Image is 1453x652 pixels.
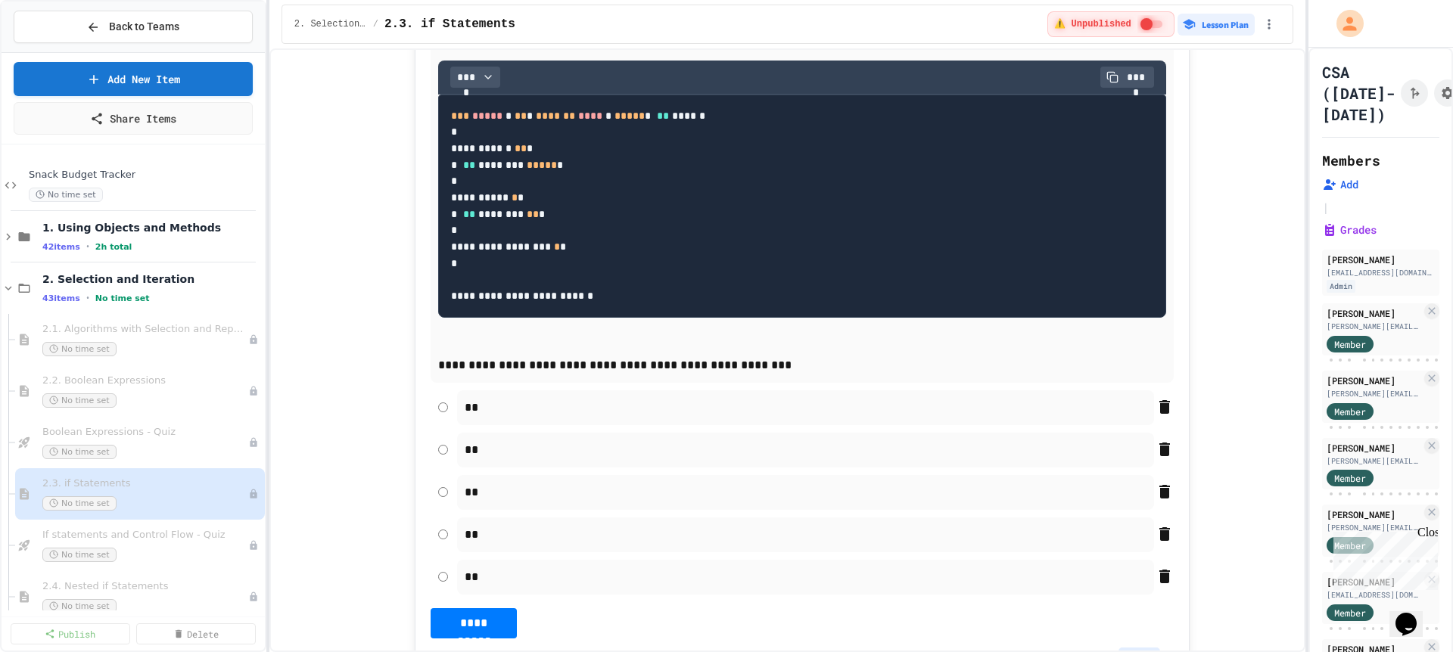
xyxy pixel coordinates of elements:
span: 2.3. if Statements [384,15,515,33]
div: Admin [1327,280,1355,293]
div: Unpublished [248,591,259,602]
div: ⚠️ Students cannot see this content! Click the toggle to publish it and make it visible to your c... [1047,11,1174,37]
h2: Members [1322,150,1380,171]
div: [PERSON_NAME][EMAIL_ADDRESS][DOMAIN_NAME] [1327,388,1421,399]
div: Unpublished [248,334,259,345]
span: 2.1. Algorithms with Selection and Repetition [42,323,248,336]
span: | [1322,198,1330,216]
a: Delete [136,623,256,644]
h1: CSA ([DATE]-[DATE]) [1322,61,1395,125]
div: Unpublished [248,386,259,396]
div: My Account [1321,6,1367,41]
button: Back to Teams [14,11,253,43]
span: Boolean Expressions - Quiz [42,426,248,439]
div: [PERSON_NAME] [1327,441,1421,455]
span: 2. Selection and Iteration [42,272,262,286]
span: 42 items [42,242,80,252]
div: [PERSON_NAME][EMAIL_ADDRESS][DOMAIN_NAME] [1327,321,1421,332]
span: 2h total [95,242,132,252]
div: Unpublished [248,540,259,551]
span: Member [1334,337,1366,351]
span: Back to Teams [109,19,179,35]
span: Member [1334,405,1366,418]
span: ⚠️ Unpublished [1054,18,1131,30]
span: No time set [29,188,103,202]
span: 2.2. Boolean Expressions [42,374,248,387]
div: [PERSON_NAME] [1327,374,1421,387]
div: Unpublished [248,489,259,499]
a: Add New Item [14,62,253,96]
div: [PERSON_NAME][EMAIL_ADDRESS][DOMAIN_NAME] [1327,455,1421,467]
span: • [86,292,89,304]
span: No time set [95,293,150,303]
a: Publish [11,623,130,644]
button: Lesson Plan [1178,14,1255,36]
span: 1. Using Objects and Methods [42,221,262,234]
div: [PERSON_NAME][EMAIL_ADDRESS][DOMAIN_NAME] [1327,522,1421,533]
span: Snack Budget Tracker [29,169,262,182]
span: • [86,241,89,253]
span: No time set [42,393,117,408]
div: [PERSON_NAME] [1327,508,1421,521]
iframe: chat widget [1389,591,1438,637]
span: No time set [42,548,117,562]
div: [EMAIL_ADDRESS][DOMAIN_NAME] [1327,267,1435,278]
span: No time set [42,445,117,459]
div: [PERSON_NAME] [1327,253,1435,266]
span: No time set [42,342,117,356]
div: [EMAIL_ADDRESS][DOMAIN_NAME] [1327,589,1421,601]
a: Share Items [14,102,253,135]
div: [PERSON_NAME] [1327,306,1421,320]
div: [PERSON_NAME] [1327,575,1421,588]
button: Click to see fork details [1401,79,1428,107]
div: Unpublished [248,437,259,448]
button: Add [1322,177,1358,192]
span: 43 items [42,293,80,303]
span: If statements and Control Flow - Quiz [42,529,248,542]
button: Grades [1322,222,1377,238]
span: 2.4. Nested if Statements [42,580,248,593]
span: No time set [42,496,117,511]
span: Member [1334,606,1366,619]
div: Chat with us now!Close [6,6,104,96]
span: No time set [42,599,117,613]
span: / [373,18,378,30]
span: 2.3. if Statements [42,477,248,490]
iframe: chat widget [1327,526,1438,590]
span: Member [1334,471,1366,485]
span: 2. Selection and Iteration [294,18,367,30]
